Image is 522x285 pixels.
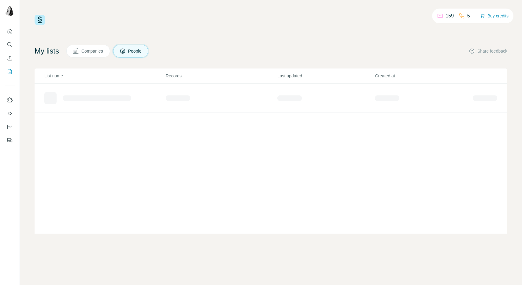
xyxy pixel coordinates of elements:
[81,48,104,54] span: Companies
[5,94,15,105] button: Use Surfe on LinkedIn
[469,48,507,54] button: Share feedback
[35,15,45,25] img: Surfe Logo
[375,73,472,79] p: Created at
[5,135,15,146] button: Feedback
[5,26,15,37] button: Quick start
[5,6,15,16] img: Avatar
[5,66,15,77] button: My lists
[5,53,15,64] button: Enrich CSV
[5,108,15,119] button: Use Surfe API
[44,73,165,79] p: List name
[128,48,142,54] span: People
[467,12,470,20] p: 5
[35,46,59,56] h4: My lists
[166,73,277,79] p: Records
[5,121,15,132] button: Dashboard
[277,73,374,79] p: Last updated
[480,12,509,20] button: Buy credits
[446,12,454,20] p: 159
[5,39,15,50] button: Search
